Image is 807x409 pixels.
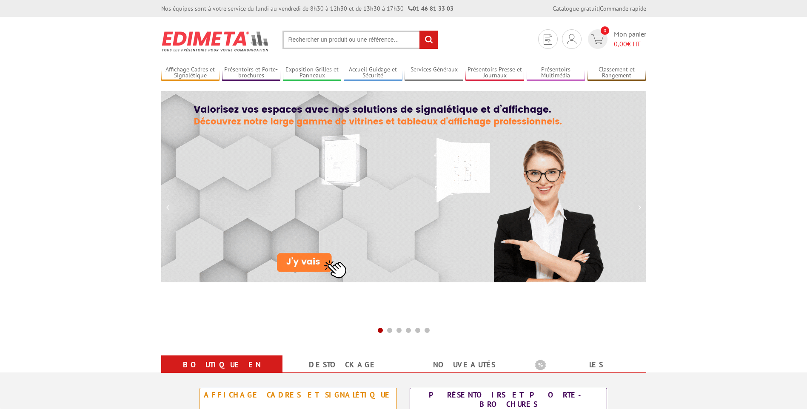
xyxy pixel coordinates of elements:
div: Affichage Cadres et Signalétique [202,390,394,400]
a: Affichage Cadres et Signalétique [161,66,220,80]
b: Les promotions [535,357,642,374]
a: devis rapide 0 Mon panier 0,00€ HT [586,29,646,49]
a: Accueil Guidage et Sécurité [344,66,402,80]
a: Présentoirs Multimédia [527,66,585,80]
a: Présentoirs Presse et Journaux [465,66,524,80]
span: Mon panier [614,29,646,49]
img: Présentoir, panneau, stand - Edimeta - PLV, affichage, mobilier bureau, entreprise [161,26,270,57]
span: € HT [614,39,646,49]
strong: 01 46 81 33 03 [408,5,453,12]
a: Catalogue gratuit [553,5,599,12]
a: Destockage [293,357,394,372]
div: Présentoirs et Porte-brochures [412,390,605,409]
a: nouveautés [414,357,515,372]
span: 0 [601,26,609,35]
a: Présentoirs et Porte-brochures [222,66,281,80]
div: | [553,4,646,13]
img: devis rapide [544,34,552,45]
a: Classement et Rangement [587,66,646,80]
img: devis rapide [591,34,604,44]
a: Boutique en ligne [171,357,272,388]
span: 0,00 [614,40,627,48]
div: Nos équipes sont à votre service du lundi au vendredi de 8h30 à 12h30 et de 13h30 à 17h30 [161,4,453,13]
img: devis rapide [567,34,576,44]
input: rechercher [419,31,438,49]
input: Rechercher un produit ou une référence... [282,31,438,49]
a: Services Généraux [405,66,463,80]
a: Les promotions [535,357,636,388]
a: Commande rapide [600,5,646,12]
a: Exposition Grilles et Panneaux [283,66,342,80]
